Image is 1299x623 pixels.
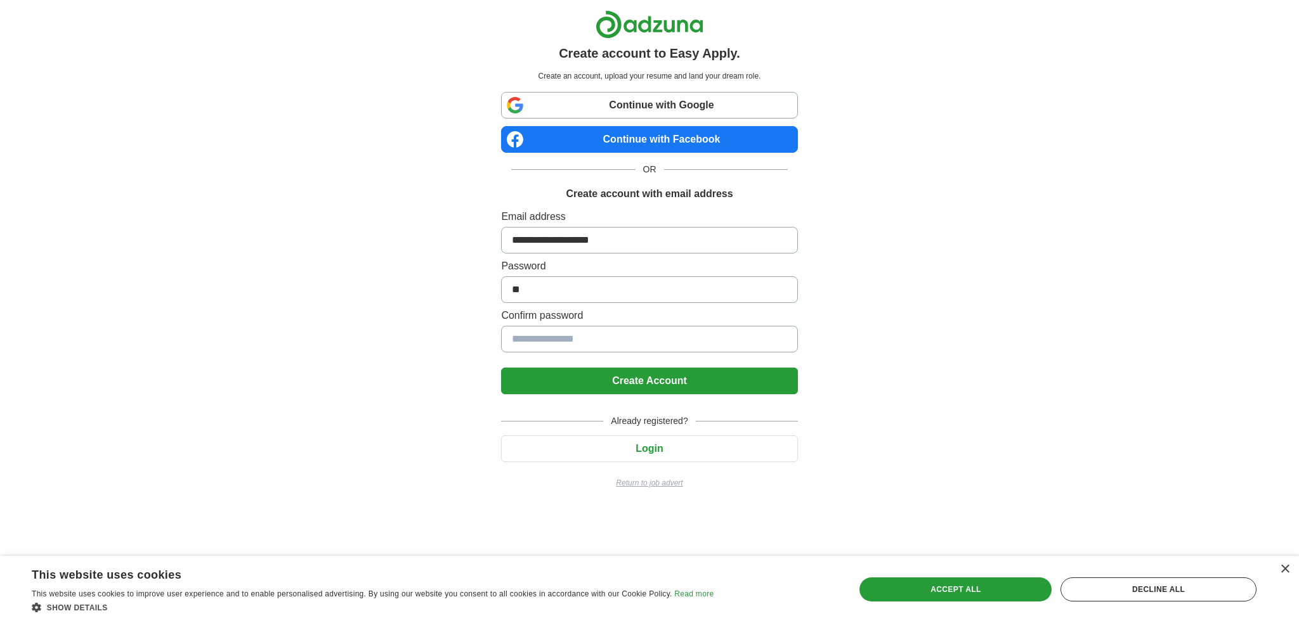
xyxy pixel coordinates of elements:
[32,589,672,598] span: This website uses cookies to improve user experience and to enable personalised advertising. By u...
[501,368,797,394] button: Create Account
[504,70,795,82] p: Create an account, upload your resume and land your dream role.
[501,435,797,462] button: Login
[674,589,714,598] a: Read more, opens a new window
[501,209,797,224] label: Email address
[501,477,797,489] a: Return to job advert
[636,163,664,176] span: OR
[566,186,733,202] h1: Create account with email address
[32,601,714,613] div: Show details
[501,126,797,153] a: Continue with Facebook
[859,577,1052,601] div: Accept all
[501,259,797,274] label: Password
[47,603,108,612] span: Show details
[1061,577,1257,601] div: Decline all
[1280,565,1289,574] div: Close
[559,44,740,63] h1: Create account to Easy Apply.
[32,563,682,582] div: This website uses cookies
[501,308,797,323] label: Confirm password
[596,10,703,39] img: Adzuna logo
[501,443,797,454] a: Login
[501,92,797,119] a: Continue with Google
[603,414,695,428] span: Already registered?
